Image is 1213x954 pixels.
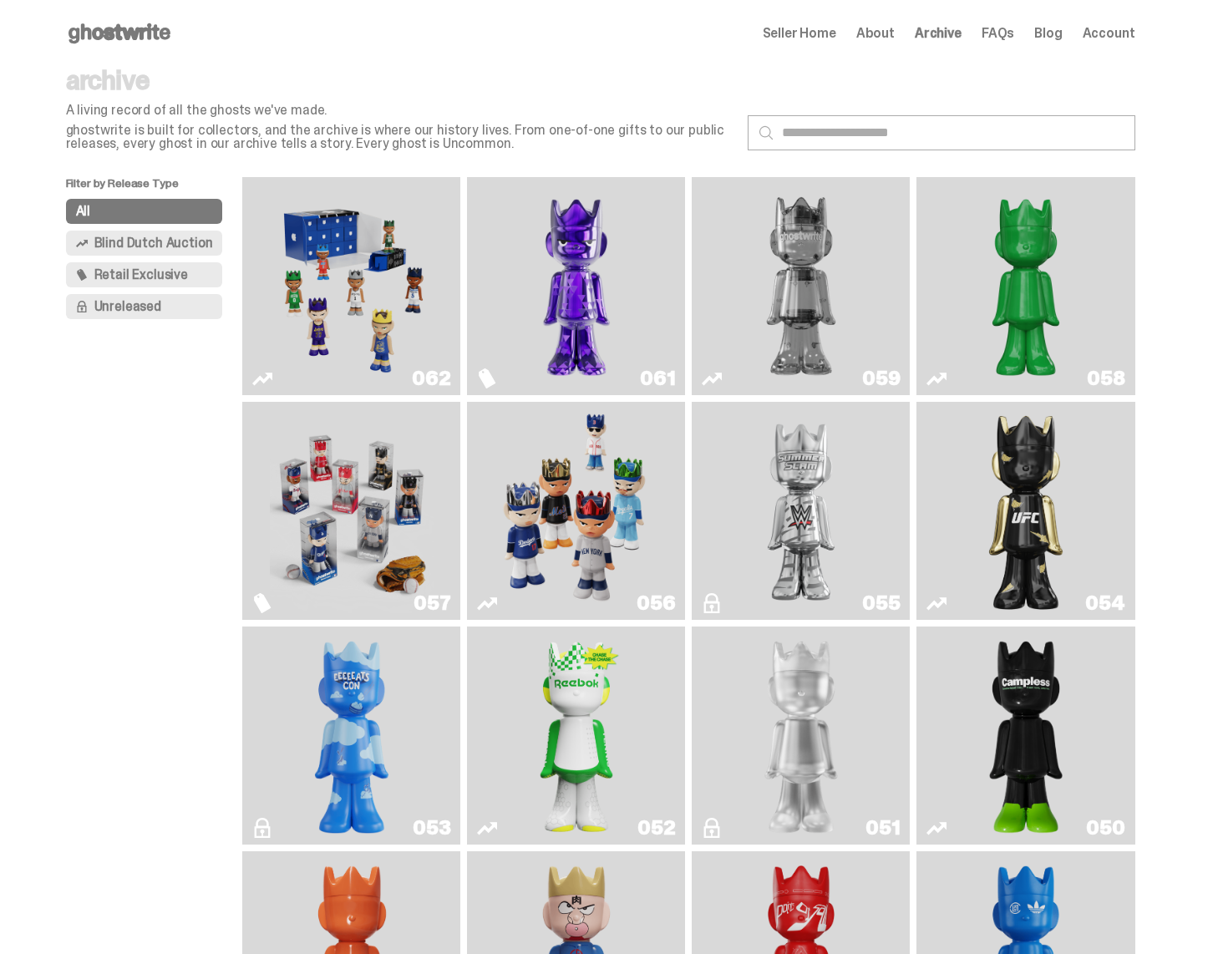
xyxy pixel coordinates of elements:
[495,184,658,388] img: Fantasy
[94,300,161,313] span: Unreleased
[66,262,223,287] button: Retail Exclusive
[252,184,450,388] a: Game Face (2025)
[862,368,900,388] div: 059
[1034,27,1062,40] a: Blog
[414,593,450,613] div: 057
[763,27,836,40] a: Seller Home
[1087,368,1124,388] div: 058
[982,633,1070,838] img: Campless
[856,27,895,40] a: About
[307,633,396,838] img: ghooooost
[1083,27,1135,40] a: Account
[413,818,450,838] div: 053
[477,184,675,388] a: Fantasy
[702,633,900,838] a: LLLoyalty
[982,408,1070,613] img: Ruby
[66,67,734,94] p: archive
[637,818,675,838] div: 052
[66,199,223,224] button: All
[926,184,1124,388] a: Schrödinger's ghost: Sunday Green
[412,368,450,388] div: 062
[719,408,883,613] img: I Was There SummerSlam
[944,184,1108,388] img: Schrödinger's ghost: Sunday Green
[477,633,675,838] a: Court Victory
[926,408,1124,613] a: Ruby
[702,408,900,613] a: I Was There SummerSlam
[94,236,213,250] span: Blind Dutch Auction
[94,268,188,282] span: Retail Exclusive
[757,633,845,838] img: LLLoyalty
[66,294,223,319] button: Unreleased
[66,231,223,256] button: Blind Dutch Auction
[702,184,900,388] a: Two
[1085,593,1124,613] div: 054
[270,184,434,388] img: Game Face (2025)
[637,593,675,613] div: 056
[915,27,962,40] a: Archive
[982,27,1014,40] a: FAQs
[66,177,243,199] p: Filter by Release Type
[252,408,450,613] a: Game Face (2025)
[76,205,91,218] span: All
[926,633,1124,838] a: Campless
[66,104,734,117] p: A living record of all the ghosts we've made.
[532,633,621,838] img: Court Victory
[477,408,675,613] a: Game Face (2025)
[719,184,883,388] img: Two
[640,368,675,388] div: 061
[252,633,450,838] a: ghooooost
[865,818,900,838] div: 051
[270,408,434,613] img: Game Face (2025)
[66,124,734,150] p: ghostwrite is built for collectors, and the archive is where our history lives. From one-of-one g...
[495,408,658,613] img: Game Face (2025)
[1086,818,1124,838] div: 050
[862,593,900,613] div: 055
